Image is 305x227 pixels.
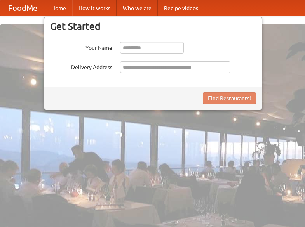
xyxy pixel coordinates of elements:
[0,0,45,16] a: FoodMe
[117,0,158,16] a: Who we are
[50,42,112,52] label: Your Name
[158,0,204,16] a: Recipe videos
[45,0,72,16] a: Home
[72,0,117,16] a: How it works
[50,21,256,32] h3: Get Started
[203,92,256,104] button: Find Restaurants!
[50,61,112,71] label: Delivery Address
